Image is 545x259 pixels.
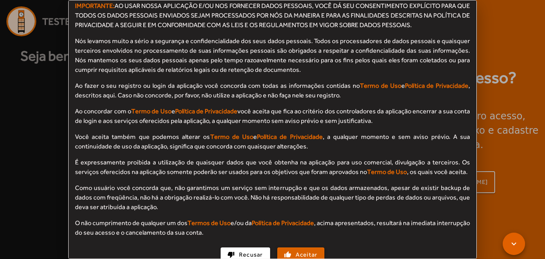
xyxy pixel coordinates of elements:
p: É expressamente proibida a utilização de quaisquer dados que você obtenha na aplicação para uso c... [75,158,470,177]
p: Você aceita também que podemos alterar os e , a qualquer momento e sem aviso prévio. A sua contin... [75,132,470,151]
span: Termo de Uso [210,133,254,140]
p: Ao concordar com o e você aceita que fica ao critério dos controladores da aplicação encerrar a s... [75,107,470,126]
span: Termo de Uso [367,168,407,176]
span: Política de Privacidade [405,82,469,89]
span: Política de Privacidade [252,219,314,227]
span: Política de Privacidade [257,133,323,140]
p: Nós levamos muito a sério a segurança e confidencialidade dos seus dados pessoais. Todos os proce... [75,36,470,75]
span: Política de Privacidade [175,107,238,115]
span: IMPORTANTE: [75,2,115,10]
span: Termo de Uso [360,82,401,89]
p: O não cumprimento de qualquer um dos e/ou da , acima apresentados, resultará na imediata interrup... [75,218,470,237]
p: AO USAR NOSSA APLICAÇÃO E/OU NOS FORNECER DADOS PESSOAIS, VOCÊ DÁ SEU CONSENTIMENTO EXPLÍCITO PAR... [75,1,470,30]
p: Ao fazer o seu registro ou login da aplicação você concorda com todas as informações contidas no ... [75,81,470,100]
p: Como usuário você concorda que, não garantimos um serviço sem interrupção e que os dados armazena... [75,183,470,212]
span: Termo de Uso [131,107,172,115]
span: Termos de Uso [188,219,231,227]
